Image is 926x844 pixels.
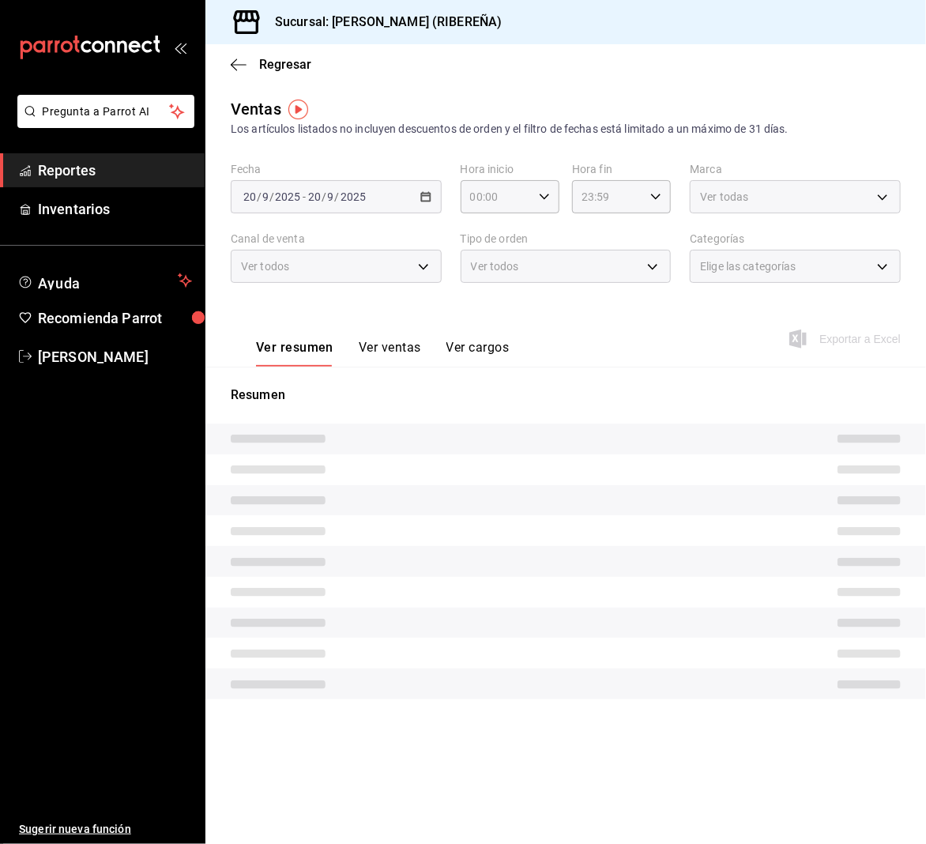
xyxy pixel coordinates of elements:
span: Inventarios [38,198,192,220]
button: open_drawer_menu [174,41,186,54]
div: Los artículos listados no incluyen descuentos de orden y el filtro de fechas está limitado a un m... [231,121,901,138]
span: [PERSON_NAME] [38,346,192,367]
p: Resumen [231,386,901,405]
span: Ver todos [241,258,289,274]
span: Reportes [38,160,192,181]
span: Pregunta a Parrot AI [43,104,170,120]
button: Pregunta a Parrot AI [17,95,194,128]
span: Regresar [259,57,311,72]
div: Ventas [231,97,281,121]
input: -- [327,190,335,203]
span: Ver todos [471,258,519,274]
label: Marca [690,164,901,175]
input: ---- [340,190,367,203]
span: Ver todas [700,189,748,205]
button: Ver cargos [446,340,510,367]
a: Pregunta a Parrot AI [11,115,194,131]
label: Fecha [231,164,442,175]
span: / [335,190,340,203]
label: Canal de venta [231,234,442,245]
span: Sugerir nueva función [19,821,192,838]
input: -- [262,190,269,203]
span: / [322,190,326,203]
label: Hora inicio [461,164,559,175]
div: navigation tabs [256,340,509,367]
input: ---- [274,190,301,203]
h3: Sucursal: [PERSON_NAME] (RIBEREÑA) [262,13,502,32]
label: Tipo de orden [461,234,672,245]
span: / [269,190,274,203]
input: -- [243,190,257,203]
button: Regresar [231,57,311,72]
button: Ver ventas [359,340,421,367]
button: Ver resumen [256,340,333,367]
span: / [257,190,262,203]
input: -- [307,190,322,203]
label: Hora fin [572,164,671,175]
span: Ayuda [38,271,171,290]
span: - [303,190,306,203]
span: Recomienda Parrot [38,307,192,329]
img: Tooltip marker [288,100,308,119]
label: Categorías [690,234,901,245]
span: Elige las categorías [700,258,796,274]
